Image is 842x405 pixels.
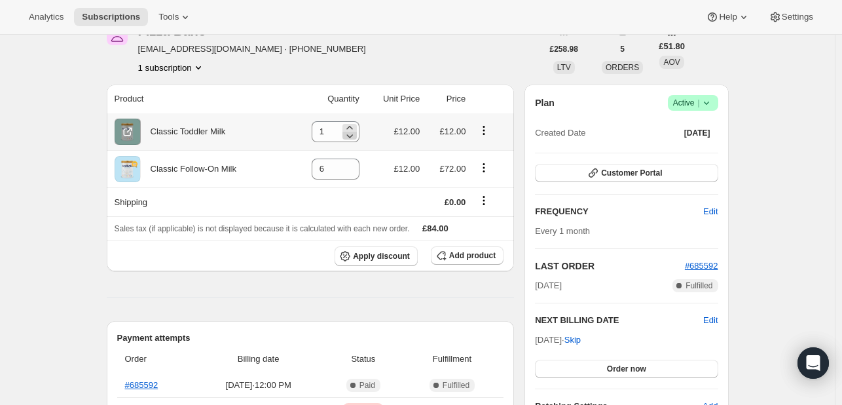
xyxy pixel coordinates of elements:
[82,12,140,22] span: Subscriptions
[107,187,288,216] th: Shipping
[141,163,236,176] div: Classic Follow-On Milk
[782,12,813,22] span: Settings
[535,335,581,345] span: [DATE] ·
[117,332,504,345] h2: Payment attempts
[473,161,494,175] button: Product actions
[698,8,758,26] button: Help
[21,8,71,26] button: Analytics
[535,226,590,236] span: Every 1 month
[440,126,466,136] span: £12.00
[663,58,680,67] span: AOV
[535,260,685,273] h2: LAST ORDER
[198,379,318,392] span: [DATE] · 12:00 PM
[115,156,141,182] img: product img
[394,164,420,174] span: £12.00
[445,197,466,207] span: £0.00
[564,334,581,347] span: Skip
[440,164,466,174] span: £72.00
[686,280,712,291] span: Fulfilled
[761,8,821,26] button: Settings
[353,251,410,261] span: Apply discount
[684,128,710,138] span: [DATE]
[29,12,64,22] span: Analytics
[115,224,410,233] span: Sales tax (if applicable) is not displayed because it is calculated with each new order.
[107,85,288,113] th: Product
[138,43,366,56] span: [EMAIL_ADDRESS][DOMAIN_NAME] · [PHONE_NUMBER]
[449,250,496,261] span: Add product
[620,44,625,54] span: 5
[107,24,128,45] span: Fizza Bano
[557,63,571,72] span: LTV
[141,125,226,138] div: Classic Toddler Milk
[606,63,639,72] span: ORDERS
[607,364,646,374] span: Order now
[535,96,555,109] h2: Plan
[74,8,148,26] button: Subscriptions
[535,360,718,378] button: Order now
[394,126,420,136] span: £12.00
[542,40,586,58] button: £258.98
[557,330,589,351] button: Skip
[431,246,503,265] button: Add product
[198,353,318,366] span: Billing date
[695,201,725,222] button: Edit
[550,44,578,54] span: £258.98
[673,96,713,109] span: Active
[703,314,718,327] button: Edit
[685,260,718,273] button: #685592
[138,61,205,74] button: Product actions
[473,123,494,138] button: Product actions
[676,124,718,142] button: [DATE]
[659,40,685,53] span: £51.80
[443,380,469,391] span: Fulfilled
[409,353,496,366] span: Fulfillment
[535,279,562,292] span: [DATE]
[535,314,703,327] h2: NEXT BILLING DATE
[288,85,363,113] th: Quantity
[685,261,718,271] a: #685592
[424,85,469,113] th: Price
[535,164,718,182] button: Customer Portal
[473,193,494,208] button: Shipping actions
[697,98,699,108] span: |
[125,380,158,390] a: #685592
[138,24,222,37] div: Fizza Bano
[612,40,632,58] button: 5
[703,205,718,218] span: Edit
[719,12,737,22] span: Help
[326,353,401,366] span: Status
[151,8,200,26] button: Tools
[158,12,179,22] span: Tools
[797,347,829,379] div: Open Intercom Messenger
[335,246,418,266] button: Apply discount
[359,380,375,391] span: Paid
[535,126,585,140] span: Created Date
[117,345,195,374] th: Order
[422,223,448,233] span: £84.00
[363,85,424,113] th: Unit Price
[535,205,703,218] h2: FREQUENCY
[115,119,141,145] img: product img
[601,168,662,178] span: Customer Portal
